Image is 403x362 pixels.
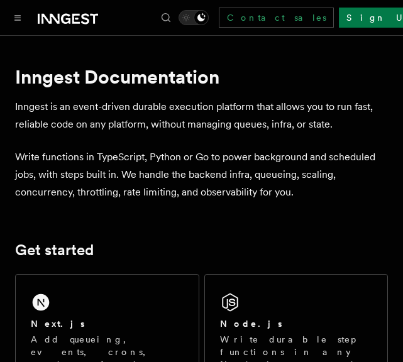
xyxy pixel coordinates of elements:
h1: Inngest Documentation [15,65,388,88]
h2: Next.js [31,317,85,330]
button: Find something... [158,10,174,25]
button: Toggle navigation [10,10,25,25]
h2: Node.js [220,317,282,330]
button: Toggle dark mode [179,10,209,25]
a: Contact sales [219,8,334,28]
p: Inngest is an event-driven durable execution platform that allows you to run fast, reliable code ... [15,98,388,133]
p: Write functions in TypeScript, Python or Go to power background and scheduled jobs, with steps bu... [15,148,388,201]
a: Get started [15,241,94,259]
